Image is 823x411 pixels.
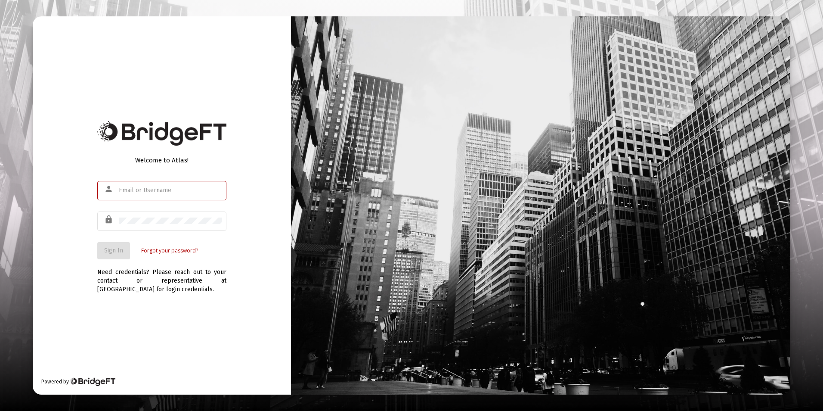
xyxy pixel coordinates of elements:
[119,187,222,194] input: Email or Username
[41,377,115,386] div: Powered by
[104,184,114,194] mat-icon: person
[141,246,198,255] a: Forgot your password?
[97,242,130,259] button: Sign In
[97,121,226,146] img: Bridge Financial Technology Logo
[70,377,115,386] img: Bridge Financial Technology Logo
[104,247,123,254] span: Sign In
[104,215,114,225] mat-icon: lock
[97,156,226,165] div: Welcome to Atlas!
[97,259,226,294] div: Need credentials? Please reach out to your contact or representative at [GEOGRAPHIC_DATA] for log...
